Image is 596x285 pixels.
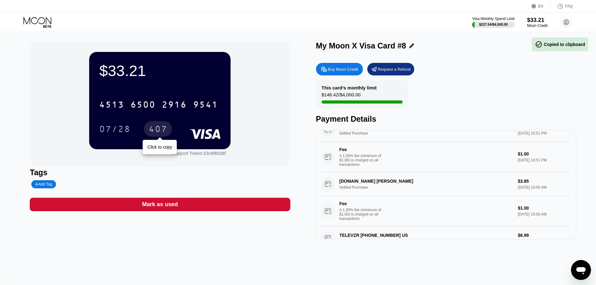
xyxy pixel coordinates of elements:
div: 4513650029169541 [95,97,222,112]
div: Support Token: 23c8f8326f [171,151,226,156]
div: This card’s monthly limit [322,85,377,90]
div: My Moon X Visa Card #8 [316,41,406,50]
span:  [535,41,543,48]
div: Click to copy [147,145,172,150]
div: [DATE] 10:05 AM [518,212,571,216]
div: 9541 [193,100,218,110]
div: 07/28 [99,125,130,135]
div: Moon Credit [527,23,548,28]
div: Fee [339,147,383,152]
iframe: Button to launch messaging window [571,260,591,280]
div: Request a Refund [378,67,411,72]
div: EN [532,3,551,9]
div: $33.21 [99,62,221,79]
div: A 1.00% fee (minimum of $1.00) is charged on all transactions [339,154,386,167]
div: Tags [30,168,290,177]
div: Visa Monthly Spend Limit$227.54/$4,000.00 [472,17,514,28]
div: Request a Refund [367,63,414,75]
div: FeeA 1.00% fee (minimum of $1.00) is charged on all transactions$1.00[DATE] 10:51 PM [321,142,571,172]
div: 2916 [162,100,187,110]
div: Visa Monthly Spend Limit [472,17,514,21]
div: FeeA 1.00% fee (minimum of $1.00) is charged on all transactions$1.00[DATE] 10:05 AM [321,196,571,226]
div: 6500 [130,100,155,110]
div: $146.42 / $4,000.00 [322,92,361,100]
div: Copied to clipboard [535,41,585,48]
div: [DATE] 10:51 PM [518,158,571,162]
div: EN [538,4,543,8]
div: $33.21Moon Credit [527,17,548,28]
div: A 1.00% fee (minimum of $1.00) is charged on all transactions [339,208,386,221]
div: Payment Details [316,115,576,124]
div: Support Token:23c8f8326f [171,151,226,156]
div: Fee [339,201,383,206]
div: Add Tag [35,182,52,186]
div: Add Tag [31,180,56,188]
div: FAQ [565,4,573,8]
div: Mark as used [30,198,290,211]
div: 407 [144,121,172,137]
div: $33.21 [527,17,548,23]
div: 07/28 [94,121,135,137]
div: $227.54 / $4,000.00 [479,23,508,26]
div: $1.00 [518,206,571,211]
div: 4513 [99,100,124,110]
div: FAQ [551,3,573,9]
div: Mark as used [142,201,178,208]
div: 407 [149,125,167,135]
div: Buy Moon Credit [316,63,363,75]
div: $1.00 [518,151,571,156]
div: Buy Moon Credit [328,67,358,72]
